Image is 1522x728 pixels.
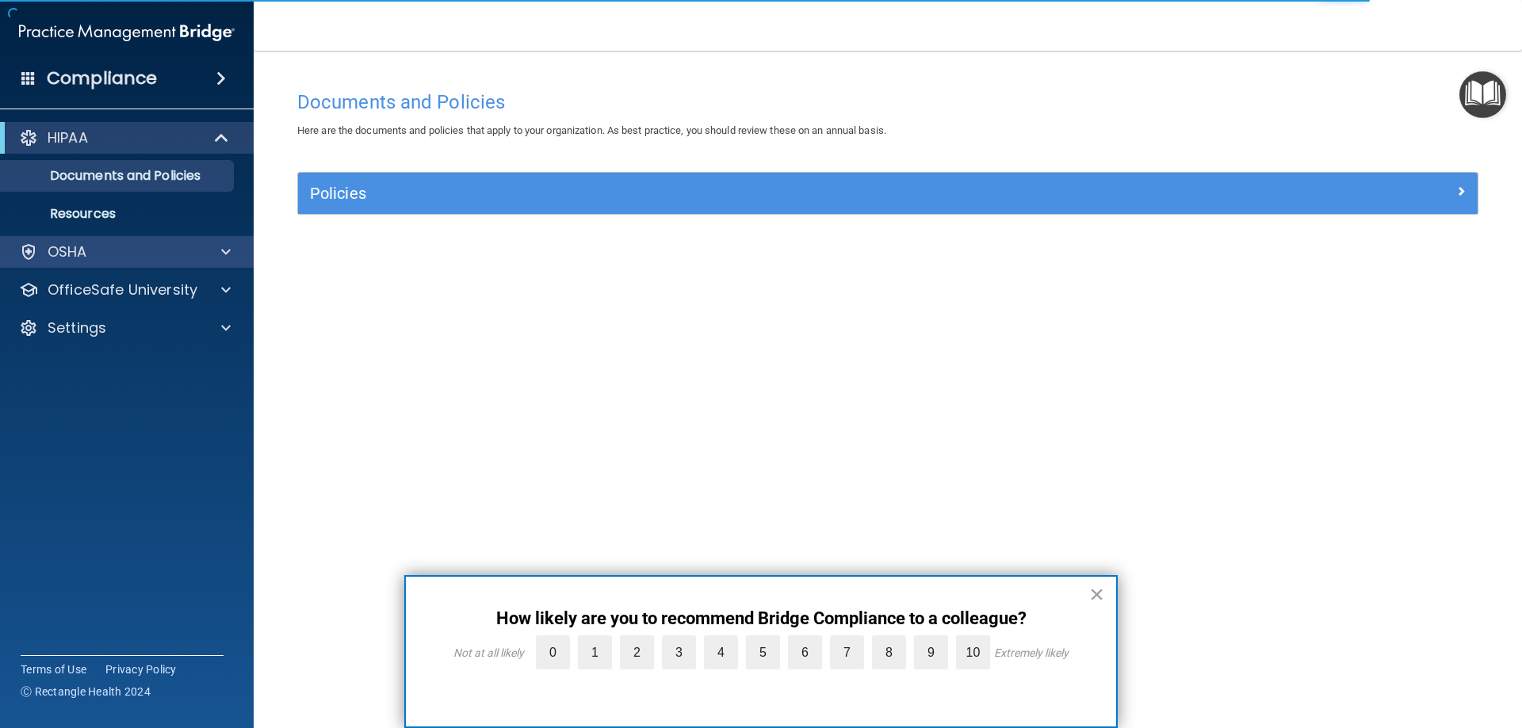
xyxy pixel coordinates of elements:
p: Settings [48,318,106,337]
h4: Compliance [47,67,157,90]
button: Open Resource Center [1459,71,1506,118]
h4: Documents and Policies [297,92,1478,112]
div: Not at all likely [453,646,524,659]
label: 10 [956,635,990,669]
label: 2 [620,635,654,669]
label: 8 [872,635,906,669]
span: Ⓒ Rectangle Health 2024 [21,684,151,699]
p: Documents and Policies [10,168,227,184]
label: 4 [704,635,738,669]
label: 3 [662,635,696,669]
label: 9 [914,635,948,669]
p: OfficeSafe University [48,280,197,299]
span: Here are the documents and policies that apply to your organization. As best practice, you should... [297,124,886,136]
label: 5 [746,635,780,669]
label: 1 [578,635,612,669]
img: PMB logo [19,17,235,48]
h5: Policies [310,185,1171,202]
button: Close [1089,581,1104,607]
p: OSHA [48,242,87,261]
p: How likely are you to recommend Bridge Compliance to a colleague? [438,608,1084,629]
a: Terms of Use [21,661,86,677]
label: 7 [830,635,864,669]
div: Extremely likely [994,646,1069,659]
label: 6 [788,635,822,669]
label: 0 [536,635,570,669]
p: HIPAA [48,128,88,147]
a: Privacy Policy [105,661,177,677]
p: Resources [10,206,227,222]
